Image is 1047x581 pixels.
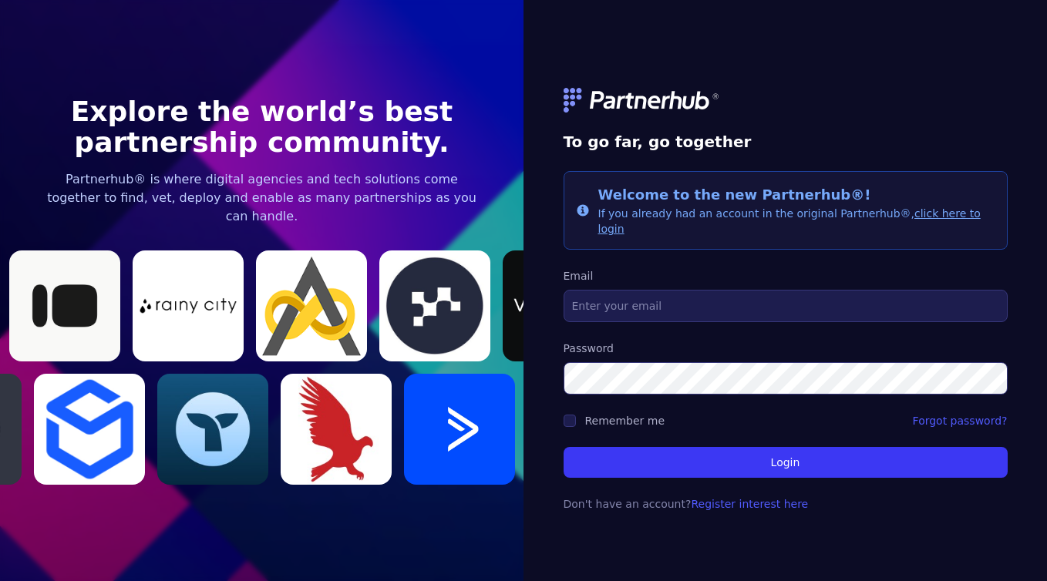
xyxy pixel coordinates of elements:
h1: Explore the world’s best partnership community. [40,96,484,158]
h1: To go far, go together [564,131,1008,153]
img: logo [564,88,721,113]
label: Remember me [585,415,665,427]
input: Enter your email [564,290,1008,322]
label: Email [564,268,1008,284]
p: Partnerhub® is where digital agencies and tech solutions come together to find, vet, deploy and e... [40,170,484,226]
button: Login [564,447,1008,478]
a: Register interest here [691,498,808,510]
span: Welcome to the new Partnerhub®! [598,186,871,203]
a: Forgot password? [913,413,1008,428]
label: Password [564,341,1008,356]
p: Don't have an account? [564,496,1008,512]
div: If you already had an account in the original Partnerhub®, [598,184,995,237]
